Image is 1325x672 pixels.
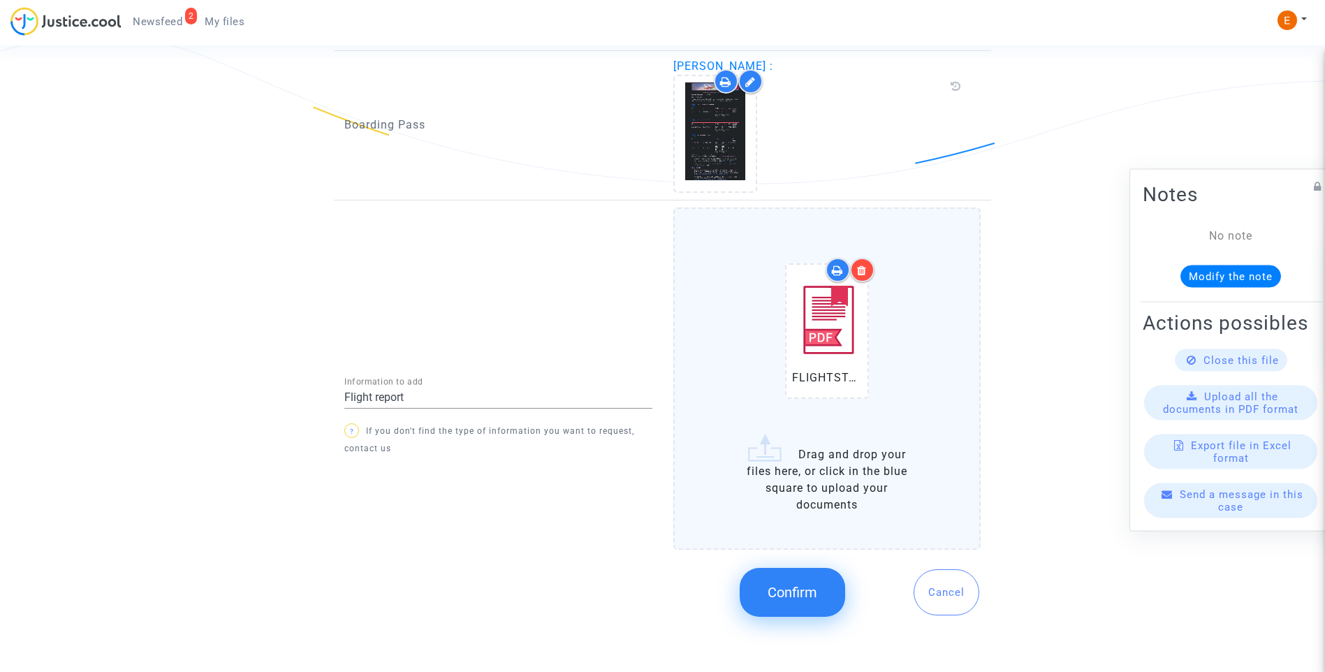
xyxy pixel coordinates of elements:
button: Cancel [914,569,979,615]
span: Send a message in this case [1180,488,1303,513]
span: Upload all the documents in PDF format [1163,390,1298,416]
span: ? [350,428,354,435]
p: If you don't find the type of information you want to request, contact us [344,423,652,458]
span: Export file in Excel format [1191,439,1291,465]
span: Close this file [1203,354,1279,367]
a: 2Newsfeed [122,11,193,32]
img: jc-logo.svg [10,7,122,36]
button: Modify the note [1180,265,1281,288]
span: Newsfeed [133,15,182,28]
h2: Actions possibles [1143,311,1319,335]
div: 2 [185,8,198,24]
button: Confirm [740,568,845,617]
span: Confirm [768,584,817,601]
span: My files [205,15,244,28]
img: ACg8ocIeiFvHKe4dA5oeRFd_CiCnuxWUEc1A2wYhRJE3TTWt=s96-c [1278,10,1297,30]
a: My files [193,11,256,32]
p: Boarding Pass [344,116,652,133]
h2: Notes [1143,182,1319,207]
div: No note [1164,228,1298,244]
span: [PERSON_NAME] : [673,59,773,73]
